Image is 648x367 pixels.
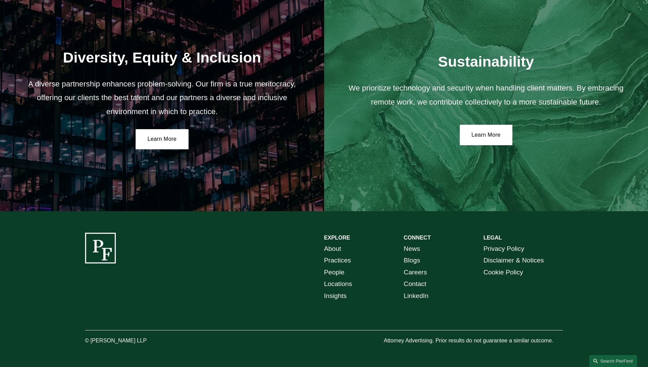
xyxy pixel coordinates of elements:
[589,355,637,367] a: Search this site
[460,125,513,145] a: Learn More
[343,81,629,109] p: We prioritize technology and security when handling client matters. By embracing remote work, we ...
[324,255,351,267] a: Practices
[324,290,347,302] a: Insights
[324,278,352,290] a: Locations
[343,53,629,70] h2: Sustainability
[483,255,544,267] a: Disclaimer & Notices
[404,278,426,290] a: Contact
[384,336,563,346] p: Attorney Advertising. Prior results do not guarantee a similar outcome.
[404,235,431,241] strong: CONNECT
[324,267,345,278] a: People
[19,77,305,119] p: A diverse partnership enhances problem-solving. Our firm is a true meritocracy, offering our clie...
[136,129,189,150] a: Learn More
[483,267,523,278] a: Cookie Policy
[483,243,524,255] a: Privacy Policy
[404,243,420,255] a: News
[324,243,341,255] a: About
[85,336,185,346] p: © [PERSON_NAME] LLP
[404,267,427,278] a: Careers
[19,49,305,66] h2: Diversity, Equity & Inclusion
[483,235,502,241] strong: LEGAL
[404,255,420,267] a: Blogs
[404,290,429,302] a: LinkedIn
[324,235,350,241] strong: EXPLORE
